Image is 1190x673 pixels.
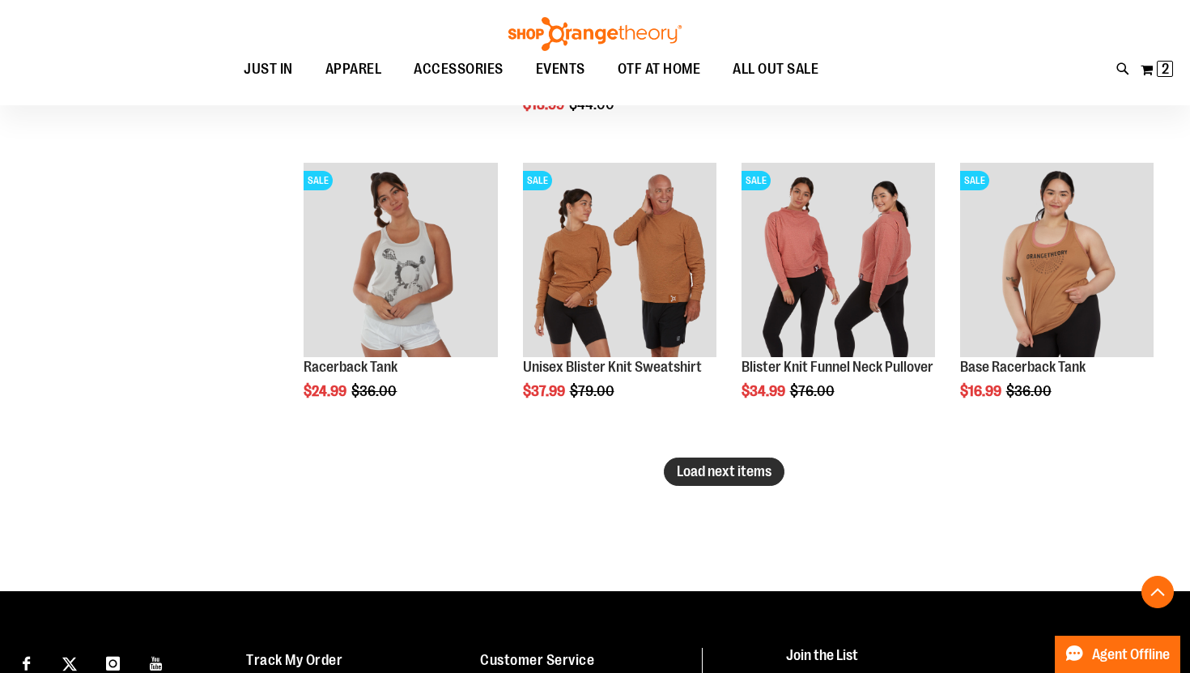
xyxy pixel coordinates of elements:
[62,657,77,671] img: Twitter
[1162,61,1169,77] span: 2
[414,51,504,87] span: ACCESSORIES
[960,359,1086,375] a: Base Racerback Tank
[304,359,397,375] a: Racerback Tank
[1141,576,1174,608] button: Back To Top
[742,359,933,375] a: Blister Knit Funnel Neck Pullover
[664,458,784,486] button: Load next items
[536,51,585,87] span: EVENTS
[742,383,788,399] span: $34.99
[742,163,935,359] a: Product image for Blister Knit Funnelneck PulloverSALE
[295,155,505,441] div: product
[304,171,333,190] span: SALE
[244,51,293,87] span: JUST IN
[790,383,837,399] span: $76.00
[480,652,594,668] a: Customer Service
[733,51,818,87] span: ALL OUT SALE
[960,163,1154,356] img: Product image for Base Racerback Tank
[523,171,552,190] span: SALE
[960,163,1154,359] a: Product image for Base Racerback TankSALE
[742,171,771,190] span: SALE
[304,163,497,356] img: Product image for Racerback Tank
[523,359,702,375] a: Unisex Blister Knit Sweatshirt
[304,163,497,359] a: Product image for Racerback TankSALE
[742,163,935,356] img: Product image for Blister Knit Funnelneck Pullover
[1092,647,1170,662] span: Agent Offline
[325,51,382,87] span: APPAREL
[1055,636,1180,673] button: Agent Offline
[618,51,701,87] span: OTF AT HOME
[960,383,1004,399] span: $16.99
[351,383,399,399] span: $36.00
[570,383,617,399] span: $79.00
[523,163,716,359] a: Product image for Unisex Blister Knit SweatshirtSALE
[304,383,349,399] span: $24.99
[246,652,342,668] a: Track My Order
[523,383,567,399] span: $37.99
[733,155,943,441] div: product
[952,155,1162,441] div: product
[506,17,684,51] img: Shop Orangetheory
[1006,383,1054,399] span: $36.00
[515,155,725,441] div: product
[677,463,771,479] span: Load next items
[960,171,989,190] span: SALE
[523,163,716,356] img: Product image for Unisex Blister Knit Sweatshirt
